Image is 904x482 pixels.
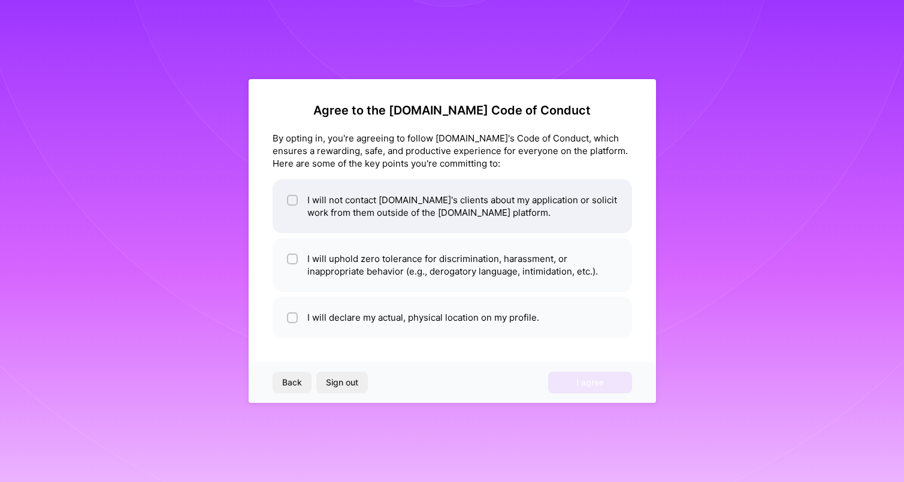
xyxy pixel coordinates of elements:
button: Sign out [316,372,368,393]
li: I will not contact [DOMAIN_NAME]'s clients about my application or solicit work from them outside... [273,179,632,233]
h2: Agree to the [DOMAIN_NAME] Code of Conduct [273,103,632,118]
li: I will uphold zero tolerance for discrimination, harassment, or inappropriate behavior (e.g., der... [273,238,632,292]
div: By opting in, you're agreeing to follow [DOMAIN_NAME]'s Code of Conduct, which ensures a rewardin... [273,132,632,170]
span: Back [282,376,302,388]
button: Back [273,372,312,393]
span: Sign out [326,376,358,388]
li: I will declare my actual, physical location on my profile. [273,297,632,338]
